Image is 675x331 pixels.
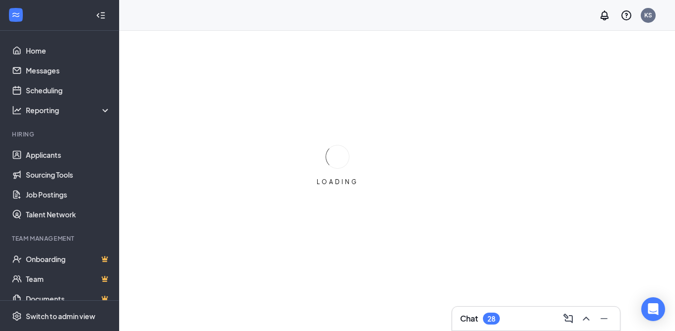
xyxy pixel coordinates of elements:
[560,311,576,327] button: ComposeMessage
[596,311,612,327] button: Minimize
[460,313,478,324] h3: Chat
[641,297,665,321] div: Open Intercom Messenger
[580,313,592,325] svg: ChevronUp
[313,178,362,186] div: LOADING
[644,11,652,19] div: KS
[12,105,22,115] svg: Analysis
[26,145,111,165] a: Applicants
[12,311,22,321] svg: Settings
[26,311,95,321] div: Switch to admin view
[26,61,111,80] a: Messages
[12,130,109,138] div: Hiring
[26,165,111,185] a: Sourcing Tools
[11,10,21,20] svg: WorkstreamLogo
[26,185,111,204] a: Job Postings
[598,313,610,325] svg: Minimize
[487,315,495,323] div: 28
[578,311,594,327] button: ChevronUp
[26,289,111,309] a: DocumentsCrown
[562,313,574,325] svg: ComposeMessage
[96,10,106,20] svg: Collapse
[26,105,111,115] div: Reporting
[26,269,111,289] a: TeamCrown
[26,204,111,224] a: Talent Network
[620,9,632,21] svg: QuestionInfo
[26,249,111,269] a: OnboardingCrown
[599,9,610,21] svg: Notifications
[12,234,109,243] div: Team Management
[26,41,111,61] a: Home
[26,80,111,100] a: Scheduling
